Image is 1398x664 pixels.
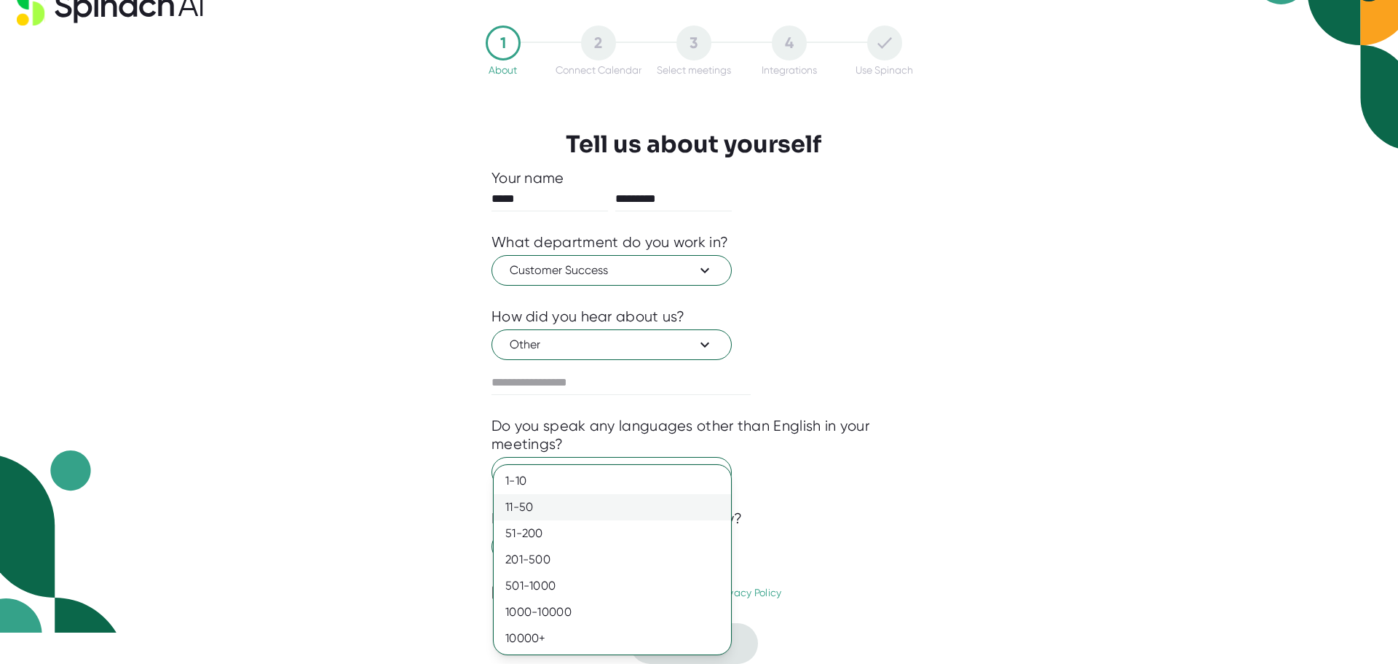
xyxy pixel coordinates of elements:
div: 1000-10000 [494,599,731,625]
div: 501-1000 [494,573,731,599]
div: 51-200 [494,520,731,547]
div: 1-10 [494,468,731,494]
div: 11-50 [494,494,731,520]
div: 10000+ [494,625,731,652]
div: 201-500 [494,547,731,573]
